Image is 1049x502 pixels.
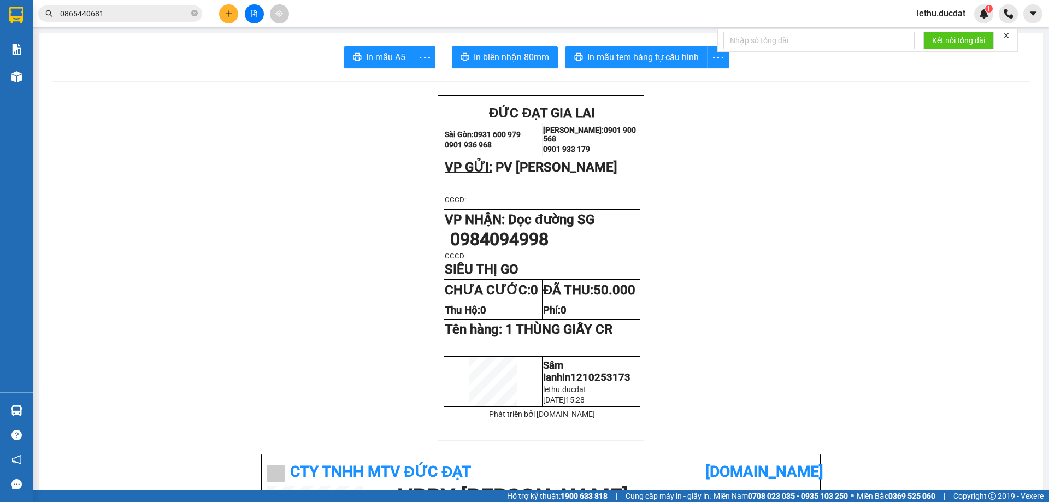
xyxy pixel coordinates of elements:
[985,5,993,13] sup: 1
[250,10,258,17] span: file-add
[474,50,549,64] span: In biên nhận 80mm
[45,10,53,17] span: search
[508,212,594,227] span: Dọc đường SG
[11,454,22,465] span: notification
[445,130,474,139] strong: Sài Gòn:
[1023,4,1042,23] button: caret-down
[543,282,635,298] strong: ĐÃ THU:
[543,145,590,153] strong: 0901 933 179
[461,52,469,63] span: printer
[543,385,586,394] span: lethu.ducdat
[70,31,139,41] strong: [PERSON_NAME]:
[857,490,935,502] span: Miền Bắc
[344,46,414,68] button: printerIn mẫu A5
[445,212,505,227] span: VP NHẬN:
[445,262,518,277] span: SIÊU THỊ GO
[1004,9,1013,19] img: phone-icon
[191,9,198,19] span: close-circle
[923,32,994,49] button: Kết nối tổng đài
[480,304,486,316] span: 0
[474,130,521,139] strong: 0931 600 979
[353,52,362,63] span: printer
[444,407,640,421] td: Phát triển bởi [DOMAIN_NAME]
[708,51,728,64] span: more
[245,4,264,23] button: file-add
[30,10,136,26] span: ĐỨC ĐẠT GIA LAI
[705,463,823,481] b: [DOMAIN_NAME]
[450,229,549,250] span: 0984094998
[543,359,630,383] span: Sâm Ianhin1210253173
[561,304,567,316] span: 0
[11,479,22,489] span: message
[445,140,492,149] strong: 0901 936 968
[1003,32,1010,39] span: close
[723,32,915,49] input: Nhập số tổng đài
[707,46,729,68] button: more
[11,405,22,416] img: warehouse-icon
[11,430,22,440] span: question-circle
[9,7,23,23] img: logo-vxr
[1028,9,1038,19] span: caret-down
[445,322,612,337] span: Tên hàng:
[445,282,538,298] strong: CHƯA CƯỚC:
[531,282,538,298] span: 0
[219,4,238,23] button: plus
[7,31,60,51] strong: 0931 600 979
[452,46,558,68] button: printerIn biên nhận 80mm
[565,395,585,404] span: 15:28
[543,126,604,134] strong: [PERSON_NAME]:
[748,492,848,500] strong: 0708 023 035 - 0935 103 250
[979,9,989,19] img: icon-new-feature
[626,490,711,502] span: Cung cấp máy in - giấy in:
[507,490,608,502] span: Hỗ trợ kỹ thuật:
[290,463,471,481] b: CTy TNHH MTV ĐỨC ĐẠT
[270,4,289,23] button: aim
[445,196,466,204] span: CCCD:
[414,46,435,68] button: more
[225,10,233,17] span: plus
[851,494,854,498] span: ⚪️
[574,52,583,63] span: printer
[543,304,567,316] strong: Phí:
[496,160,617,175] span: PV [PERSON_NAME]
[888,492,935,500] strong: 0369 525 060
[445,304,486,316] strong: Thu Hộ:
[714,490,848,502] span: Miền Nam
[587,50,699,64] span: In mẫu tem hàng tự cấu hình
[987,5,991,13] span: 1
[7,68,109,99] span: PV [PERSON_NAME]
[505,322,612,337] span: 1 THÙNG GIẤY CR
[565,46,708,68] button: printerIn mẫu tem hàng tự cấu hình
[561,492,608,500] strong: 1900 633 818
[445,160,492,175] span: VP GỬI:
[489,105,595,121] span: ĐỨC ĐẠT GIA LAI
[616,490,617,502] span: |
[932,34,985,46] span: Kết nối tổng đài
[543,395,565,404] span: [DATE]
[366,50,405,64] span: In mẫu A5
[70,53,124,63] strong: 0901 933 179
[908,7,974,20] span: lethu.ducdat
[70,31,158,51] strong: 0901 900 568
[191,10,198,16] span: close-circle
[414,51,435,64] span: more
[593,282,635,298] span: 50.000
[7,53,61,63] strong: 0901 936 968
[275,10,283,17] span: aim
[11,44,22,55] img: solution-icon
[445,252,466,260] span: CCCD:
[7,31,40,41] strong: Sài Gòn:
[7,68,55,84] span: VP GỬI:
[543,126,636,143] strong: 0901 900 568
[988,492,996,500] span: copyright
[11,71,22,82] img: warehouse-icon
[944,490,945,502] span: |
[60,8,189,20] input: Tìm tên, số ĐT hoặc mã đơn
